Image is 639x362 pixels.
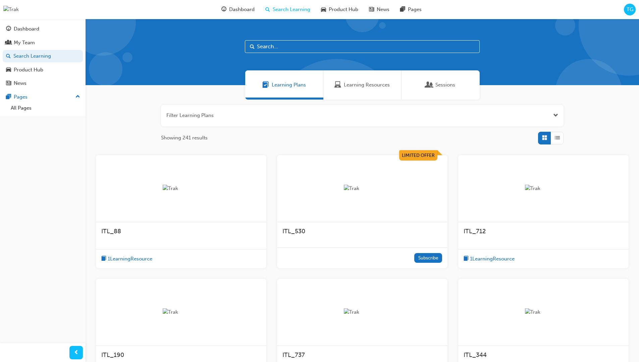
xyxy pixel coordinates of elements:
[245,70,323,100] a: Learning PlansLearning Plans
[277,155,447,268] a: Limited OfferTrakITL_530Subscribe
[282,351,305,359] span: ITL_737
[262,81,269,89] span: Learning Plans
[426,81,433,89] span: Sessions
[14,93,28,101] div: Pages
[525,185,562,192] img: Trak
[364,3,395,16] a: news-iconNews
[435,81,455,89] span: Sessions
[6,94,11,100] span: pages-icon
[414,253,442,263] button: Subscribe
[161,134,208,142] span: Showing 241 results
[273,6,310,13] span: Search Learning
[8,103,83,113] a: All Pages
[6,53,11,59] span: search-icon
[245,40,480,53] input: Search...
[553,112,558,119] button: Open the filter
[344,308,381,316] img: Trak
[163,308,200,316] img: Trak
[542,134,547,142] span: Grid
[555,134,560,142] span: List
[395,3,427,16] a: pages-iconPages
[6,67,11,73] span: car-icon
[3,77,83,89] a: News
[96,155,266,268] a: TrakITL_88book-icon1LearningResource
[3,6,19,13] img: Trak
[627,6,633,13] span: TG
[14,66,43,74] div: Product Hub
[229,6,255,13] span: Dashboard
[108,255,152,263] span: 1 Learning Resource
[3,23,83,35] a: Dashboard
[101,351,124,359] span: ITL_190
[402,153,435,158] span: Limited Offer
[464,228,486,235] span: ITL_712
[334,81,341,89] span: Learning Resources
[3,37,83,49] a: My Team
[3,64,83,76] a: Product Hub
[6,26,11,32] span: guage-icon
[344,185,381,192] img: Trak
[6,40,11,46] span: people-icon
[3,21,83,91] button: DashboardMy TeamSearch LearningProduct HubNews
[101,255,152,263] button: book-icon1LearningResource
[624,4,636,15] button: TG
[101,228,121,235] span: ITL_88
[458,155,629,268] a: TrakITL_712book-icon1LearningResource
[344,81,390,89] span: Learning Resources
[74,349,79,357] span: prev-icon
[3,50,83,62] a: Search Learning
[3,91,83,103] button: Pages
[470,255,515,263] span: 1 Learning Resource
[400,5,405,14] span: pages-icon
[464,255,515,263] button: book-icon1LearningResource
[75,93,80,101] span: up-icon
[321,5,326,14] span: car-icon
[377,6,389,13] span: News
[250,43,255,51] span: Search
[464,351,487,359] span: ITL_344
[525,308,562,316] img: Trak
[402,70,480,100] a: SessionsSessions
[101,255,106,263] span: book-icon
[14,25,39,33] div: Dashboard
[272,81,306,89] span: Learning Plans
[6,80,11,86] span: news-icon
[316,3,364,16] a: car-iconProduct Hub
[216,3,260,16] a: guage-iconDashboard
[163,185,200,192] img: Trak
[329,6,358,13] span: Product Hub
[323,70,402,100] a: Learning ResourcesLearning Resources
[14,79,26,87] div: News
[260,3,316,16] a: search-iconSearch Learning
[369,5,374,14] span: news-icon
[221,5,226,14] span: guage-icon
[282,228,305,235] span: ITL_530
[408,6,422,13] span: Pages
[265,5,270,14] span: search-icon
[464,255,469,263] span: book-icon
[14,39,35,47] div: My Team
